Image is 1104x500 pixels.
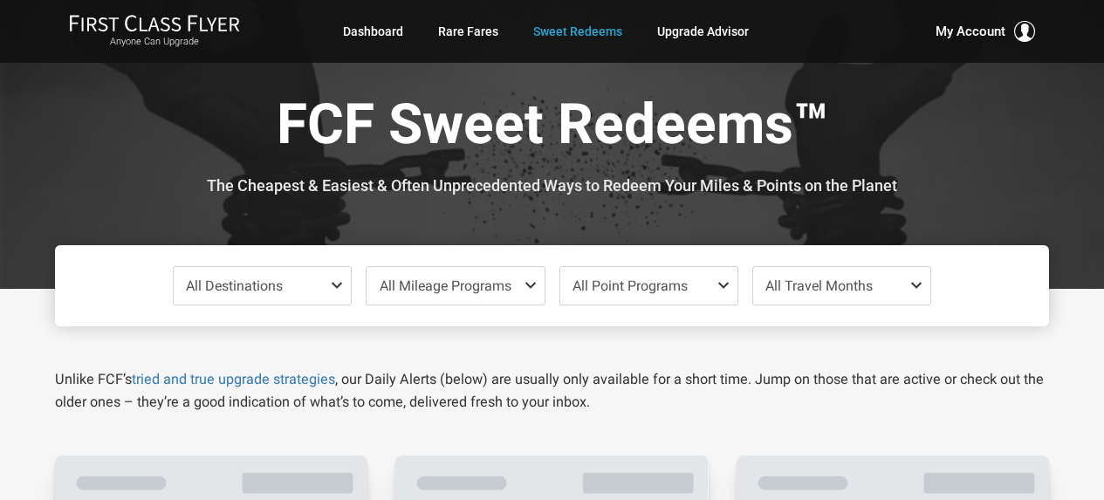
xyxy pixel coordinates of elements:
a: tried and true upgrade strategies [132,371,335,387]
a: Upgrade Advisor [657,16,749,47]
a: First Class FlyerAnyone Can Upgrade [69,14,240,49]
span: All Destinations [186,277,283,294]
span: All Mileage Programs [380,277,511,294]
button: My Account [936,21,1035,42]
span: My Account [936,21,1005,42]
h3: The Cheapest & Easiest & Often Unprecedented Ways to Redeem Your Miles & Points on the Planet [68,177,1036,195]
span: All Travel Months [765,277,873,294]
h1: FCF Sweet Redeems™ [68,94,1036,161]
p: Unlike FCF’s , our Daily Alerts (below) are usually only available for a short time. Jump on thos... [55,368,1049,414]
a: Dashboard [343,16,403,47]
span: All Point Programs [573,277,688,294]
small: Anyone Can Upgrade [69,36,240,48]
a: Rare Fares [438,16,498,47]
img: First Class Flyer [69,14,240,32]
a: Sweet Redeems [533,16,622,47]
